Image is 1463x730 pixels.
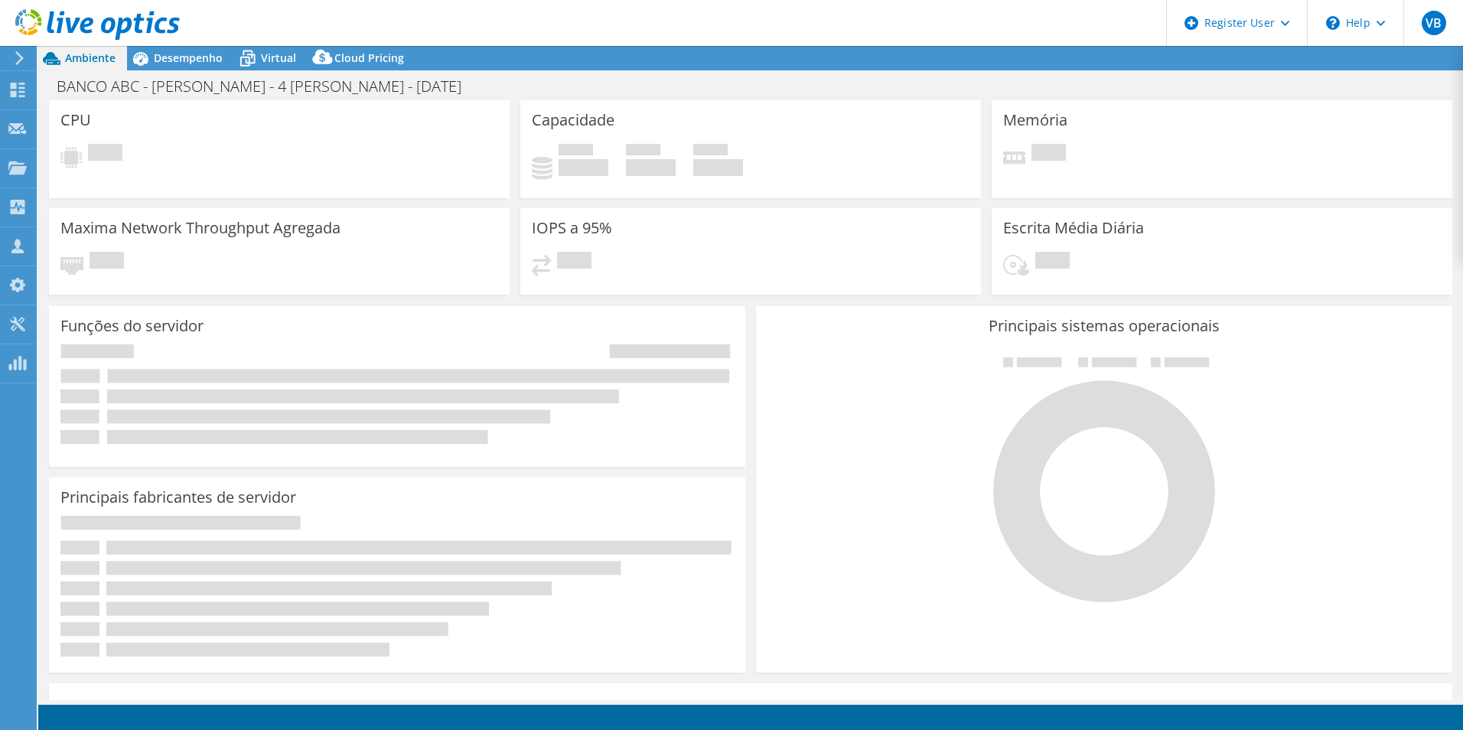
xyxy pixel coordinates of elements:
[60,220,340,236] h3: Maxima Network Throughput Agregada
[1035,252,1070,272] span: Pendente
[1003,220,1144,236] h3: Escrita Média Diária
[90,252,124,272] span: Pendente
[261,51,296,65] span: Virtual
[532,220,612,236] h3: IOPS a 95%
[1003,112,1067,129] h3: Memória
[154,51,223,65] span: Desempenho
[626,144,660,159] span: Disponível
[767,318,1441,334] h3: Principais sistemas operacionais
[1031,144,1066,165] span: Pendente
[626,159,676,176] h4: 0 GiB
[65,51,116,65] span: Ambiente
[60,489,296,506] h3: Principais fabricantes de servidor
[60,112,91,129] h3: CPU
[1326,16,1340,30] svg: \n
[88,144,122,165] span: Pendente
[532,112,614,129] h3: Capacidade
[1422,11,1446,35] span: VB
[557,252,591,272] span: Pendente
[60,318,204,334] h3: Funções do servidor
[693,144,728,159] span: Total
[50,78,485,95] h1: BANCO ABC - [PERSON_NAME] - 4 [PERSON_NAME] - [DATE]
[559,144,593,159] span: Usado
[559,159,608,176] h4: 0 GiB
[334,51,404,65] span: Cloud Pricing
[693,159,743,176] h4: 0 GiB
